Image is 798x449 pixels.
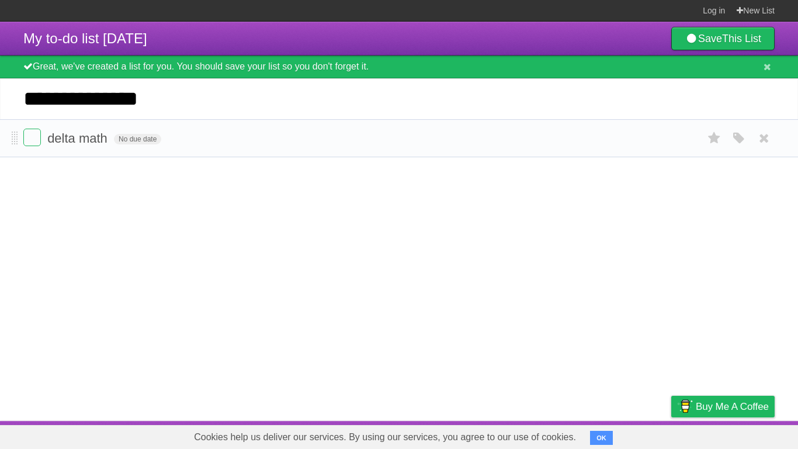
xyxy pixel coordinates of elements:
a: Privacy [656,424,686,446]
span: delta math [47,131,110,146]
span: My to-do list [DATE] [23,30,147,46]
a: About [516,424,540,446]
a: Terms [616,424,642,446]
span: No due date [114,134,161,144]
button: OK [590,431,613,445]
label: Done [23,129,41,146]
a: SaveThis List [671,27,775,50]
span: Buy me a coffee [696,396,769,417]
a: Developers [554,424,602,446]
a: Suggest a feature [701,424,775,446]
label: Star task [703,129,726,148]
b: This List [722,33,761,44]
a: Buy me a coffee [671,396,775,417]
img: Buy me a coffee [677,396,693,416]
span: Cookies help us deliver our services. By using our services, you agree to our use of cookies. [182,426,588,449]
